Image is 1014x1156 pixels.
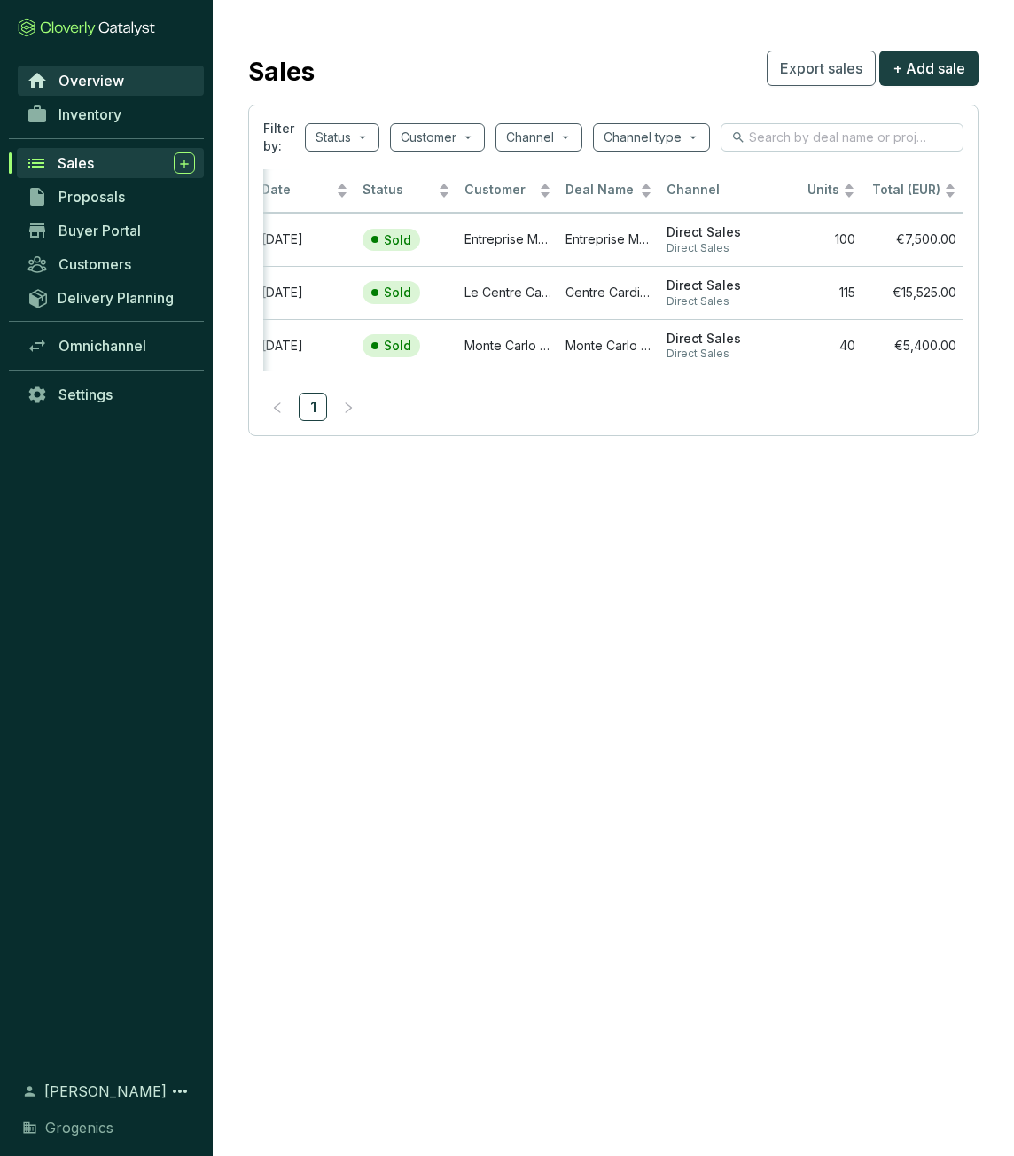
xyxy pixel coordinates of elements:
li: Next Page [334,393,363,421]
span: left [271,402,284,414]
span: Export sales [780,58,862,79]
td: 115 [760,266,862,319]
span: Sales [58,154,94,172]
span: Deal Name [565,182,636,199]
span: Total (EUR) [872,182,940,197]
li: Previous Page [263,393,292,421]
span: + Add sale [893,58,965,79]
p: Sold [384,232,411,248]
span: Direct Sales [667,277,753,294]
th: Units [760,169,862,213]
span: Overview [58,72,124,90]
a: Omnichannel [18,331,204,361]
td: May 14 2025 [254,319,355,372]
span: Customers [58,255,131,273]
a: Customers [18,249,204,279]
button: + Add sale [879,51,979,86]
span: Direct Sales [667,224,753,241]
span: Units [768,182,838,199]
button: right [334,393,363,421]
td: Monte Carlo SociéTé Des Bains De Mer [457,319,558,372]
a: Buyer Portal [18,215,204,246]
th: Customer [457,169,558,213]
td: Entreprise Monegasque De Travaux [457,213,558,266]
th: Date [254,169,355,213]
td: Entreprise Monegasque de Travaux [558,213,659,266]
a: Sales [17,148,204,178]
td: €15,525.00 [862,266,963,319]
td: Centre Cardio-Thoracique de Monaco [558,266,659,319]
span: [PERSON_NAME] [44,1081,167,1102]
li: 1 [299,393,327,421]
td: €7,500.00 [862,213,963,266]
span: Status [363,182,433,199]
span: Direct Sales [667,331,753,348]
p: Sold [384,285,411,301]
a: Inventory [18,99,204,129]
a: Overview [18,66,204,96]
td: Monte Carlo Société des Bains de Mer [558,319,659,372]
span: Direct Sales [667,241,753,255]
input: Search by deal name or project name... [749,128,937,147]
button: left [263,393,292,421]
span: Delivery Planning [58,289,174,307]
th: Status [355,169,456,213]
span: Buyer Portal [58,222,141,239]
a: 1 [300,394,326,420]
td: 40 [760,319,862,372]
span: Inventory [58,105,121,123]
td: 100 [760,213,862,266]
span: Settings [58,386,113,403]
th: Deal Name [558,169,659,213]
span: Direct Sales [667,294,753,309]
span: Proposals [58,188,125,206]
span: Direct Sales [667,347,753,361]
td: Le Centre Cardio Thoracique [457,266,558,319]
td: May 22 2025 [254,213,355,266]
th: Channel [659,169,760,213]
td: €5,400.00 [862,319,963,372]
h2: Sales [248,53,315,90]
span: right [342,402,355,414]
a: Delivery Planning [18,283,204,312]
span: Grogenics [45,1117,113,1138]
td: May 21 2025 [254,266,355,319]
a: Proposals [18,182,204,212]
span: Omnichannel [58,337,146,355]
button: Export sales [767,51,876,86]
span: Filter by: [263,120,294,155]
span: Date [261,182,332,199]
p: Sold [384,338,411,354]
span: Customer [464,182,535,199]
a: Settings [18,379,204,410]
